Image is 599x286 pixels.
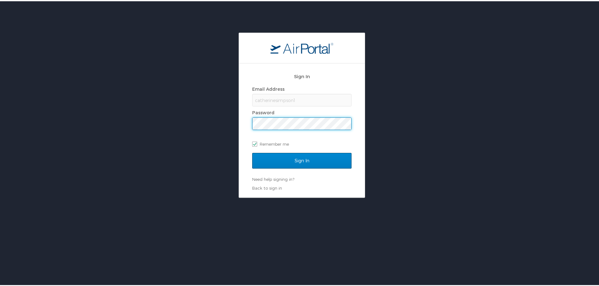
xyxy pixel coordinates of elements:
[252,109,275,114] label: Password
[252,152,352,167] input: Sign In
[270,41,333,52] img: logo
[252,175,294,181] a: Need help signing in?
[252,138,352,148] label: Remember me
[252,72,352,79] h2: Sign In
[252,184,282,189] a: Back to sign in
[252,85,285,90] label: Email Address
